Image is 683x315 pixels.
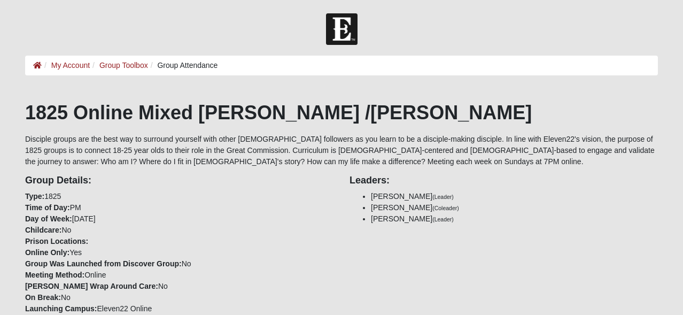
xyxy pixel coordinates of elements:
strong: Type: [25,192,44,201]
a: My Account [51,61,90,70]
strong: Prison Locations: [25,237,88,245]
strong: Day of Week: [25,214,72,223]
strong: Time of Day: [25,203,70,212]
img: Church of Eleven22 Logo [326,13,358,45]
a: Group Toolbox [99,61,148,70]
h1: 1825 Online Mixed [PERSON_NAME] /[PERSON_NAME] [25,101,658,124]
strong: Group Was Launched from Discover Group: [25,259,182,268]
strong: On Break: [25,293,61,302]
li: Group Attendance [148,60,218,71]
small: (Leader) [432,216,454,222]
li: [PERSON_NAME] [371,202,658,213]
h4: Leaders: [350,175,658,187]
li: [PERSON_NAME] [371,191,658,202]
strong: Childcare: [25,226,61,234]
h4: Group Details: [25,175,333,187]
strong: Meeting Method: [25,271,84,279]
strong: Online Only: [25,248,69,257]
li: [PERSON_NAME] [371,213,658,225]
small: (Coleader) [432,205,459,211]
strong: [PERSON_NAME] Wrap Around Care: [25,282,158,290]
small: (Leader) [432,194,454,200]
